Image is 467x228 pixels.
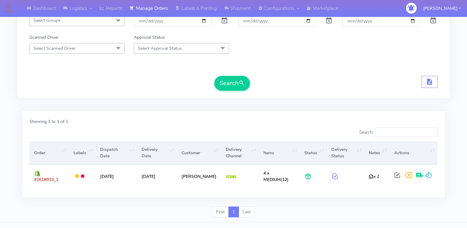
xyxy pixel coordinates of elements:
td: [DATE] [137,164,177,188]
label: Showing 1 to 1 of 1 [29,118,68,125]
th: Items: activate to sort column ascending [259,141,300,164]
img: Yodel [226,175,236,178]
th: Actions: activate to sort column ascending [389,141,438,164]
input: Search: [375,127,438,137]
label: Search: [359,127,438,137]
th: Notes: activate to sort column ascending [364,141,389,164]
th: Labels: activate to sort column ascending [69,141,95,164]
th: Order: activate to sort column ascending [29,141,69,164]
td: [DATE] [95,164,137,188]
span: Select Scanned Driver [33,45,76,51]
th: Dispatch Date: activate to sort column ascending [95,141,137,164]
span: (12) [263,170,289,183]
th: Delivery Date: activate to sort column ascending [137,141,177,164]
span: #1618933_1 [34,177,58,183]
label: Scanned Driver [29,34,59,41]
i: x 1 [369,174,379,179]
button: [PERSON_NAME] [418,2,465,15]
th: Status: activate to sort column ascending [300,141,326,164]
span: Select Approval Status [138,45,182,51]
span: 4 x MEDIUM [263,170,281,183]
span: Select Groups [33,18,60,23]
a: 1 [228,206,239,218]
th: Customer: activate to sort column ascending [177,141,221,164]
button: Search [214,76,250,91]
th: Delivery Status: activate to sort column ascending [326,141,364,164]
th: Delivery Channel: activate to sort column ascending [221,141,259,164]
label: Approval Status [134,34,165,41]
img: shopify.png [34,170,40,176]
td: [PERSON_NAME] [177,164,221,188]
